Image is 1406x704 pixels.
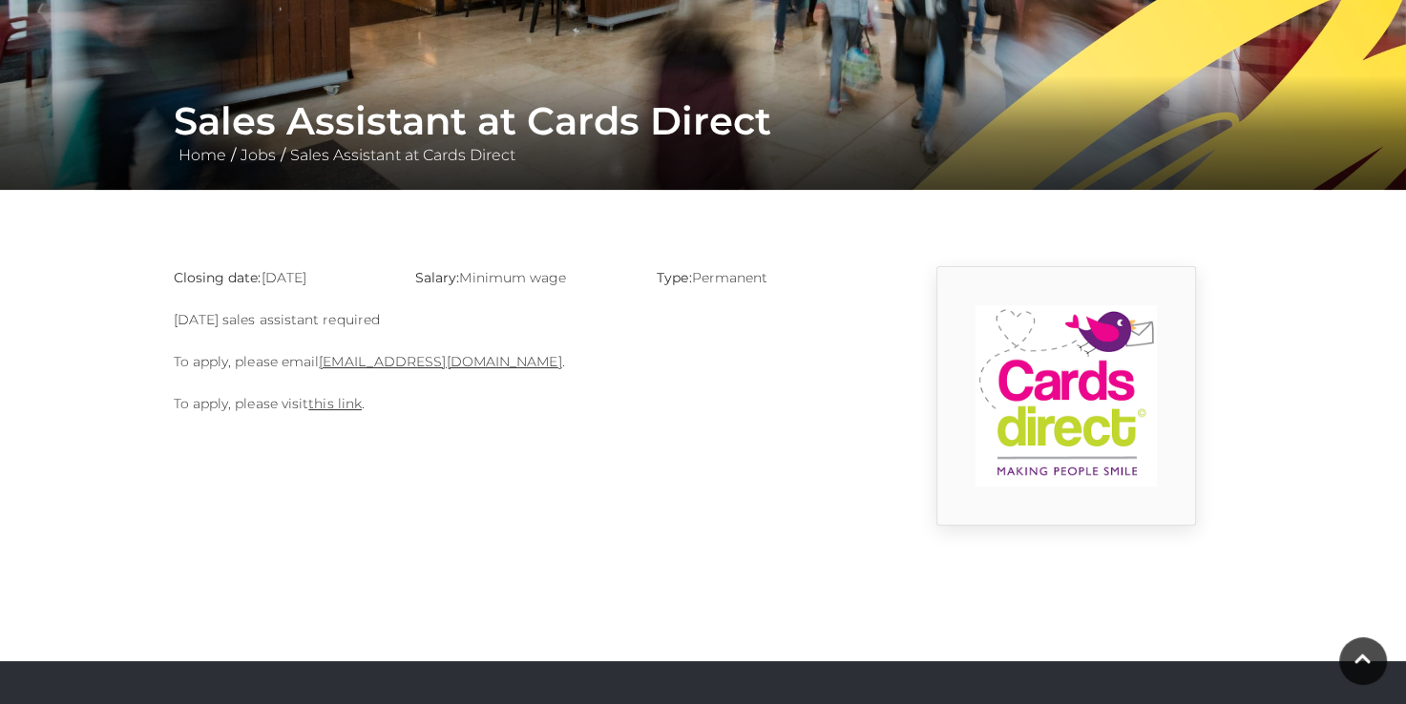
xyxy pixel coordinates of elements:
[415,269,460,286] strong: Salary:
[174,392,871,415] p: To apply, please visit .
[174,146,231,164] a: Home
[976,305,1157,487] img: 9_1554819914_l1cI.png
[285,146,520,164] a: Sales Assistant at Cards Direct
[174,266,387,289] p: [DATE]
[174,350,871,373] p: To apply, please email .
[174,98,1233,144] h1: Sales Assistant at Cards Direct
[657,269,691,286] strong: Type:
[415,266,628,289] p: Minimum wage
[174,308,871,331] p: [DATE] sales assistant required
[236,146,281,164] a: Jobs
[308,395,362,412] a: this link
[319,353,561,370] a: [EMAIL_ADDRESS][DOMAIN_NAME]
[657,266,870,289] p: Permanent
[159,98,1248,167] div: / /
[174,269,262,286] strong: Closing date:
